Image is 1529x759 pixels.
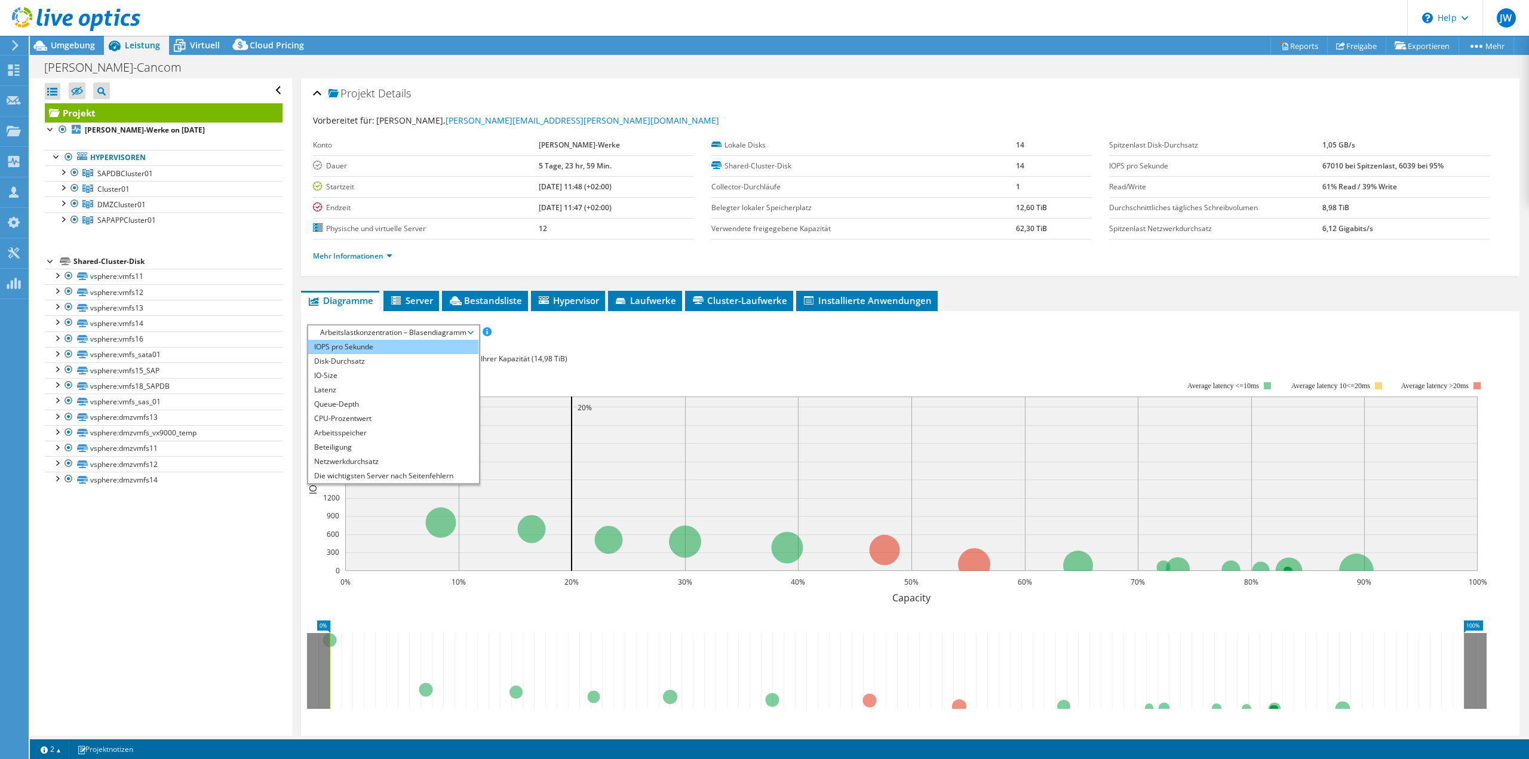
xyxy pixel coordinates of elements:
a: vsphere:vmfs_sas_01 [45,394,283,409]
a: SAPDBCluster01 [45,165,283,181]
a: vsphere:vmfs11 [45,269,283,284]
label: Collector-Durchläufe [711,181,1016,193]
span: Hypervisor [537,294,599,306]
text: 80% [1244,577,1258,587]
label: Lokale Disks [711,139,1016,151]
text: 0 [336,566,340,576]
a: vsphere:dmzvmfs14 [45,472,283,487]
span: Leistung [125,39,160,51]
b: 67010 bei Spitzenlast, 6039 bei 95% [1322,161,1444,171]
li: CPU-Prozentwert [308,411,478,426]
span: Cluster01 [97,184,130,194]
li: Arbeitsspeicher [308,426,478,440]
li: IOPS pro Sekunde [308,340,478,354]
text: 100% [1469,577,1487,587]
label: Startzeit [313,181,539,193]
b: 8,98 TiB [1322,202,1349,213]
text: 30% [678,577,692,587]
a: Reports [1270,36,1328,55]
a: vsphere:dmzvmfs12 [45,456,283,472]
b: 1 [1016,182,1020,192]
span: Virtuell [190,39,220,51]
label: Durchschnittliches tägliches Schreibvolumen [1109,202,1322,214]
text: 600 [327,529,339,539]
text: IOPS [306,473,320,494]
b: 12,60 TiB [1016,202,1047,213]
text: 900 [327,511,339,521]
span: SAPAPPCluster01 [97,215,156,225]
span: SAPDBCluster01 [97,168,153,179]
a: vsphere:dmzvmfs11 [45,441,283,456]
a: Freigabe [1327,36,1386,55]
b: 62,30 TiB [1016,223,1047,233]
a: vsphere:vmfs15_SAP [45,362,283,378]
li: Beteiligung [308,440,478,454]
a: vsphere:dmzvmfs_vx9000_temp [45,425,283,441]
b: [DATE] 11:47 (+02:00) [539,202,612,213]
b: 6,12 Gigabits/s [1322,223,1373,233]
span: DMZCluster01 [97,199,146,210]
a: vsphere:vmfs13 [45,300,283,315]
text: 20% [578,402,592,413]
span: Projekt [328,88,375,100]
b: 14 [1016,161,1024,171]
a: vsphere:dmzvmfs13 [45,410,283,425]
label: Endzeit [313,202,539,214]
label: Spitzenlast Netzwerkdurchsatz [1109,223,1322,235]
label: Shared-Cluster-Disk [711,160,1016,172]
b: 61% Read / 39% Write [1322,182,1397,192]
a: Projektnotizen [69,742,142,757]
span: Umgebung [51,39,95,51]
text: 60% [1018,577,1032,587]
b: 1,05 GB/s [1322,140,1355,150]
text: 1200 [323,493,340,503]
li: Latenz [308,383,478,397]
text: 300 [327,547,339,557]
label: IOPS pro Sekunde [1109,160,1322,172]
b: 12 [539,223,547,233]
b: 14 [1016,140,1024,150]
label: Dauer [313,160,539,172]
a: vsphere:vmfs18_SAPDB [45,378,283,394]
a: Mehr Informationen [313,251,392,261]
a: Cluster01 [45,181,283,196]
span: Arbeitslastkonzentration – Blasendiagramm [314,325,472,340]
text: 70% [1131,577,1145,587]
text: Capacity [892,591,931,604]
a: Projekt [45,103,283,122]
span: Details [378,86,411,100]
a: Exportieren [1386,36,1459,55]
span: Cloud Pricing [250,39,304,51]
label: Konto [313,139,539,151]
a: Mehr [1459,36,1514,55]
span: Server [389,294,433,306]
svg: \n [1422,13,1433,23]
label: Read/Write [1109,181,1322,193]
li: Queue-Depth [308,397,478,411]
text: 90% [1357,577,1371,587]
span: Cluster-Laufwerke [691,294,787,306]
a: vsphere:vmfs14 [45,315,283,331]
a: SAPAPPCluster01 [45,213,283,228]
text: 10% [452,577,466,587]
a: vsphere:vmfs12 [45,284,283,300]
li: Die wichtigsten Server nach Seitenfehlern [308,469,478,483]
text: Average latency >20ms [1401,382,1469,390]
a: 2 [32,742,69,757]
a: [PERSON_NAME]-Werke on [DATE] [45,122,283,138]
li: Disk-Durchsatz [308,354,478,368]
h1: [PERSON_NAME]-Cancom [39,61,200,74]
b: 5 Tage, 23 hr, 59 Min. [539,161,612,171]
span: JW [1497,8,1516,27]
text: 0% [340,577,351,587]
a: Hypervisoren [45,150,283,165]
tspan: Average latency 10<=20ms [1291,382,1370,390]
b: [PERSON_NAME]-Werke on [DATE] [85,125,205,135]
text: 40% [791,577,805,587]
a: DMZCluster01 [45,196,283,212]
label: Spitzenlast Disk-Durchsatz [1109,139,1322,151]
li: Netzwerkdurchsatz [308,454,478,469]
b: [PERSON_NAME]-Werke [539,140,620,150]
tspan: Average latency <=10ms [1187,382,1259,390]
span: Bestandsliste [448,294,522,306]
